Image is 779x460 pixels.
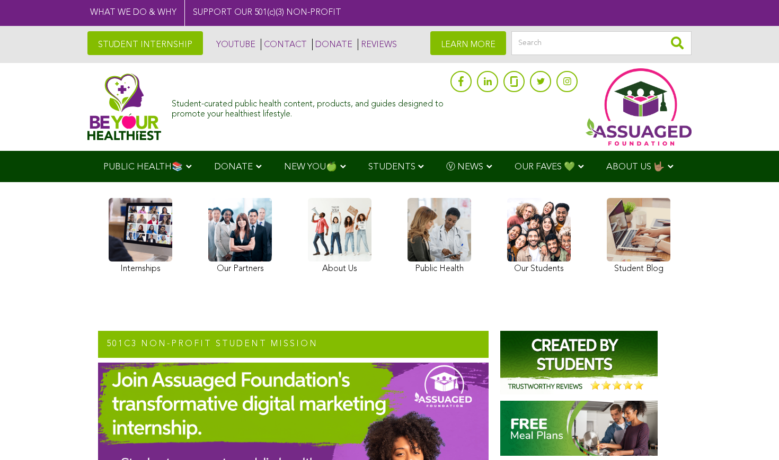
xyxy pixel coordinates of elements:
span: OUR FAVES 💚 [515,163,575,172]
a: LEARN MORE [430,31,506,55]
span: Ⓥ NEWS [446,163,483,172]
img: glassdoor [510,76,518,87]
a: STUDENT INTERNSHIP [87,31,203,55]
img: Homepage-Free-Meal-Plans-Assuaged [500,401,658,456]
h2: 501c3 NON-PROFIT STUDENT MISSION [98,331,489,358]
a: CONTACT [261,39,307,50]
span: DONATE [214,163,253,172]
div: Student-curated public health content, products, and guides designed to promote your healthiest l... [172,94,445,120]
img: Assuaged-Foundation-Student-Internship-Opportunity-Reviews-Mission-GIPHY-2 [500,331,658,394]
span: ABOUT US 🤟🏽 [606,163,665,172]
a: DONATE [312,39,352,50]
img: Assuaged App [586,68,692,146]
span: STUDENTS [368,163,415,172]
span: PUBLIC HEALTH📚 [103,163,183,172]
a: YOUTUBE [214,39,255,50]
div: Navigation Menu [87,151,692,182]
input: Search [511,31,692,55]
img: Assuaged [87,73,161,140]
span: NEW YOU🍏 [284,163,337,172]
iframe: Chat Widget [726,409,779,460]
a: REVIEWS [358,39,397,50]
